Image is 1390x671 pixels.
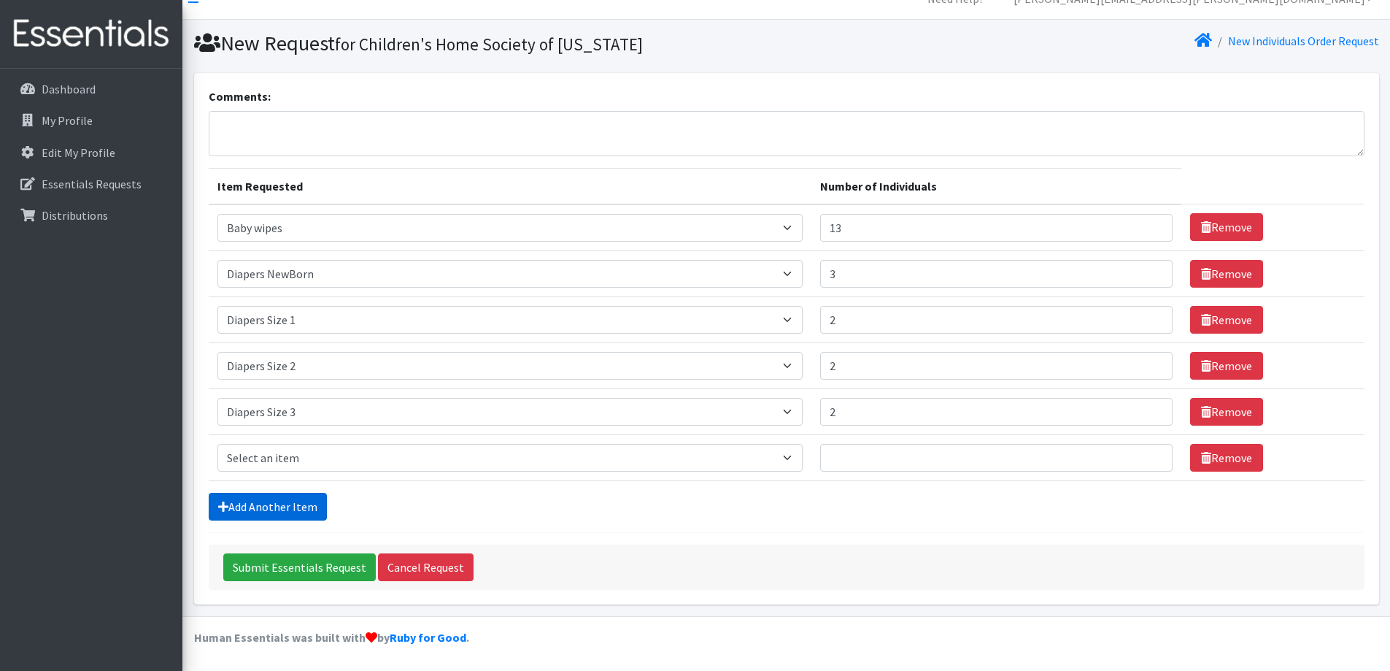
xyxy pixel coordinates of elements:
a: My Profile [6,106,177,135]
a: Essentials Requests [6,169,177,199]
th: Item Requested [209,168,811,204]
a: Remove [1190,398,1263,426]
a: Remove [1190,260,1263,288]
img: HumanEssentials [6,9,177,58]
a: Add Another Item [209,493,327,521]
label: Comments: [209,88,271,105]
a: Cancel Request [378,553,474,581]
input: Submit Essentials Request [223,553,376,581]
a: Edit My Profile [6,138,177,167]
small: for Children's Home Society of [US_STATE] [335,34,643,55]
th: Number of Individuals [811,168,1181,204]
p: Dashboard [42,82,96,96]
p: Edit My Profile [42,145,115,160]
p: Essentials Requests [42,177,142,191]
a: Distributions [6,201,177,230]
h1: New Request [194,31,781,56]
strong: Human Essentials was built with by . [194,630,469,645]
a: Remove [1190,213,1263,241]
p: Distributions [42,208,108,223]
a: New Individuals Order Request [1228,34,1379,48]
p: My Profile [42,113,93,128]
a: Dashboard [6,74,177,104]
a: Remove [1190,306,1263,334]
a: Remove [1190,444,1263,472]
a: Remove [1190,352,1263,380]
a: Ruby for Good [390,630,466,645]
